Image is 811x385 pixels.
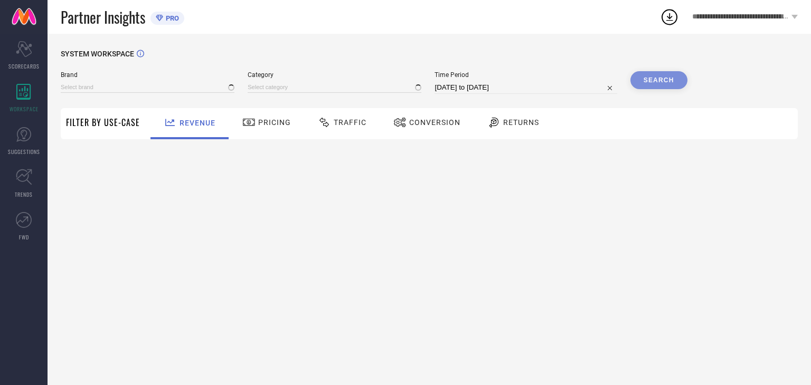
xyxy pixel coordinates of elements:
span: Pricing [258,118,291,127]
span: Time Period [435,71,617,79]
input: Select brand [61,82,234,93]
input: Select time period [435,81,617,94]
span: Traffic [334,118,366,127]
input: Select category [248,82,421,93]
div: Open download list [660,7,679,26]
span: TRENDS [15,190,33,198]
span: SUGGESTIONS [8,148,40,156]
span: WORKSPACE [10,105,39,113]
span: Revenue [180,119,215,127]
span: Partner Insights [61,6,145,28]
span: Category [248,71,421,79]
span: Returns [503,118,539,127]
span: SYSTEM WORKSPACE [61,50,134,58]
span: Conversion [409,118,460,127]
span: FWD [19,233,29,241]
span: PRO [163,14,179,22]
span: Filter By Use-Case [66,116,140,129]
span: SCORECARDS [8,62,40,70]
span: Brand [61,71,234,79]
